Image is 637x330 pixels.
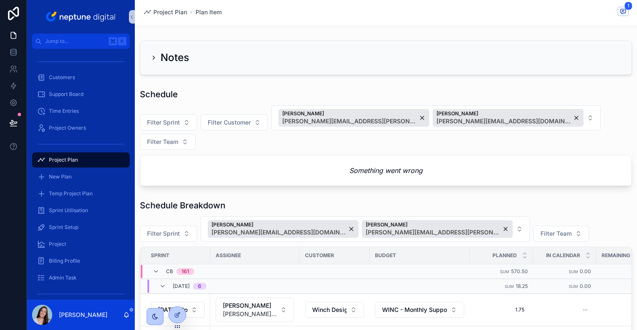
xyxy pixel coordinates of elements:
[505,284,514,289] small: Sum
[305,252,334,259] span: Customer
[32,203,130,218] a: Sprint Utilisation
[49,108,79,114] span: Time Entries
[201,114,268,130] button: Select Button
[32,104,130,119] a: Time Entries
[140,88,178,100] h1: Schedule
[538,303,591,317] a: --
[49,224,78,231] span: Sprint Setup
[32,87,130,102] a: Support Board
[173,283,190,290] span: [DATE]
[32,220,130,235] a: Sprint Setup
[216,252,241,259] span: Assignee
[475,303,528,317] a: 1.75
[59,311,107,319] p: [PERSON_NAME]
[32,34,130,49] button: Jump to...K
[366,221,500,228] span: [PERSON_NAME]
[195,8,222,16] a: Plan Item
[511,268,528,274] span: 570.50
[436,110,571,117] span: [PERSON_NAME]
[161,51,189,64] h2: Notes
[546,252,580,259] span: In Calendar
[166,268,173,275] span: CB
[305,301,364,318] a: Select Button
[375,252,396,259] span: Budget
[349,165,423,176] em: Something went wrong
[580,283,591,289] span: 0.00
[362,220,513,238] button: Unselect 138
[211,228,346,237] span: [PERSON_NAME][EMAIL_ADDRESS][DOMAIN_NAME]
[500,269,509,274] small: Sum
[223,310,277,318] span: [PERSON_NAME][EMAIL_ADDRESS][PERSON_NAME][DOMAIN_NAME]
[147,118,180,127] span: Filter Sprint
[624,2,632,10] span: 1
[49,190,93,197] span: Temp Project Plan
[208,118,251,127] span: Filter Customer
[569,284,578,289] small: Sum
[49,241,66,247] span: Project
[49,125,86,131] span: Project Owners
[49,207,88,214] span: Sprint Utilisation
[140,200,225,211] h1: Schedule Breakdown
[223,301,277,310] span: [PERSON_NAME]
[32,152,130,168] a: Project Plan
[151,302,205,318] button: Select Button
[49,173,72,180] span: New Plan
[569,269,578,274] small: Sum
[147,229,180,238] span: Filter Sprint
[151,252,169,259] span: Sprint
[27,49,135,300] div: scrollable content
[478,306,525,313] span: 1.75
[140,134,195,150] button: Select Button
[541,229,572,238] span: Filter Team
[312,306,347,314] span: Winch Design
[182,268,189,275] div: 161
[282,117,417,125] span: [PERSON_NAME][EMAIL_ADDRESS][PERSON_NAME][DOMAIN_NAME]
[618,7,629,17] button: 1
[140,114,197,130] button: Select Button
[32,253,130,269] a: Billing Profile
[150,301,205,318] a: Select Button
[49,274,77,281] span: Admin Task
[208,220,359,238] button: Unselect 137
[49,91,83,98] span: Support Board
[433,109,583,127] button: Unselect 137
[516,283,528,289] span: 18.25
[49,258,80,264] span: Billing Profile
[49,74,75,81] span: Customers
[32,186,130,201] a: Temp Project Plan
[492,252,517,259] span: Planned
[32,169,130,184] a: New Plan
[211,221,346,228] span: [PERSON_NAME]
[271,105,601,130] button: Select Button
[49,157,78,163] span: Project Plan
[201,216,530,242] button: Select Button
[436,117,571,125] span: [PERSON_NAME][EMAIL_ADDRESS][DOMAIN_NAME]
[32,120,130,136] a: Project Owners
[215,297,294,322] a: Select Button
[153,8,187,16] span: Project Plan
[583,306,588,313] div: --
[278,109,429,127] button: Unselect 138
[533,226,589,242] button: Select Button
[305,302,364,318] button: Select Button
[45,38,105,45] span: Jump to...
[32,270,130,285] a: Admin Task
[147,138,178,146] span: Filter Team
[382,306,447,314] span: WINC - Monthly Support 2026 - [DATE]
[44,10,118,24] img: App logo
[140,226,197,242] button: Select Button
[216,298,294,322] button: Select Button
[32,237,130,252] a: Project
[580,268,591,274] span: 0.00
[143,8,187,16] a: Project Plan
[32,70,130,85] a: Customers
[158,306,187,314] span: [DATE]: Sprint 6
[119,38,126,45] span: K
[375,302,464,318] button: Select Button
[282,110,417,117] span: [PERSON_NAME]
[375,301,465,318] a: Select Button
[198,283,201,290] div: 6
[366,228,500,237] span: [PERSON_NAME][EMAIL_ADDRESS][PERSON_NAME][DOMAIN_NAME]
